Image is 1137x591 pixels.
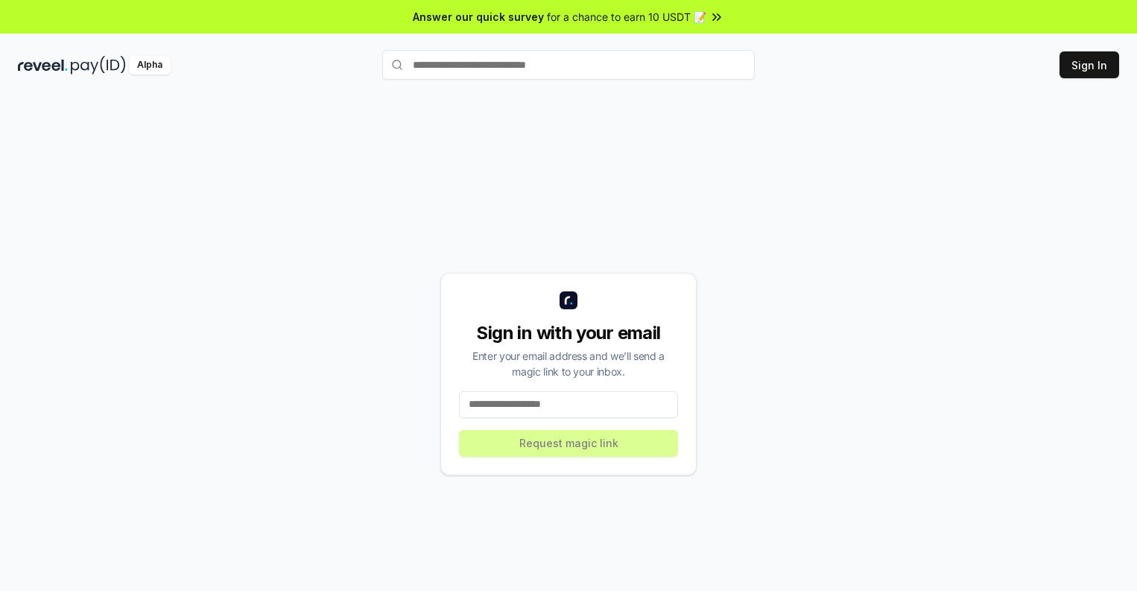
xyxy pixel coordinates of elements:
[18,56,68,75] img: reveel_dark
[129,56,171,75] div: Alpha
[547,9,706,25] span: for a chance to earn 10 USDT 📝
[1060,51,1119,78] button: Sign In
[459,321,678,345] div: Sign in with your email
[71,56,126,75] img: pay_id
[560,291,577,309] img: logo_small
[459,348,678,379] div: Enter your email address and we’ll send a magic link to your inbox.
[413,9,544,25] span: Answer our quick survey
